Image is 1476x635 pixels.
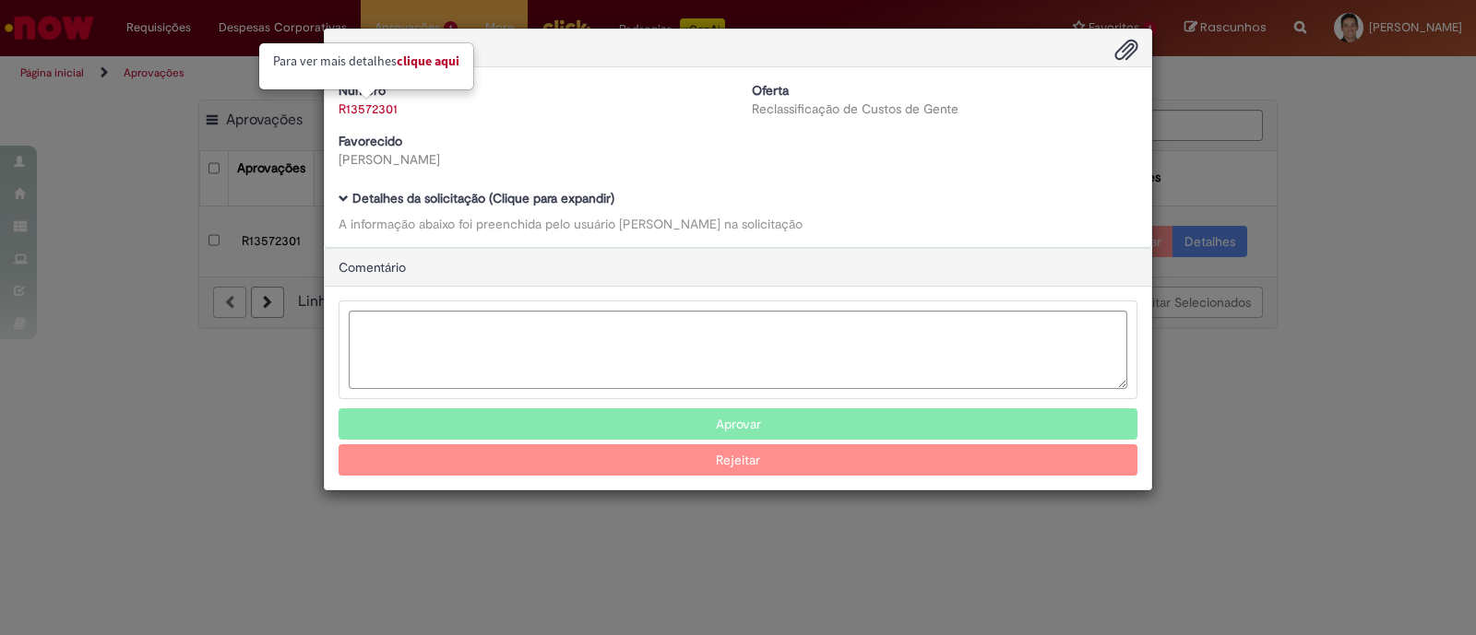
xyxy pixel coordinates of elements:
a: R13572301 [339,100,398,117]
b: Detalhes da solicitação (Clique para expandir) [352,190,614,206]
span: Comentário [339,259,406,276]
button: Rejeitar [339,444,1137,476]
div: Reclassificação de Custos de Gente [752,100,1137,118]
div: [PERSON_NAME] [339,150,724,169]
button: Aprovar [339,408,1137,440]
p: Para ver mais detalhes [273,53,459,71]
div: A informação abaixo foi preenchida pelo usuário [PERSON_NAME] na solicitação [339,215,1137,233]
a: Clique aqui [397,53,459,69]
span: Detalhes da Aprovação [339,40,472,56]
b: Oferta [752,82,789,99]
h5: Detalhes da solicitação (Clique para expandir) [339,192,1137,206]
b: Favorecido [339,133,402,149]
b: Número [339,82,386,99]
